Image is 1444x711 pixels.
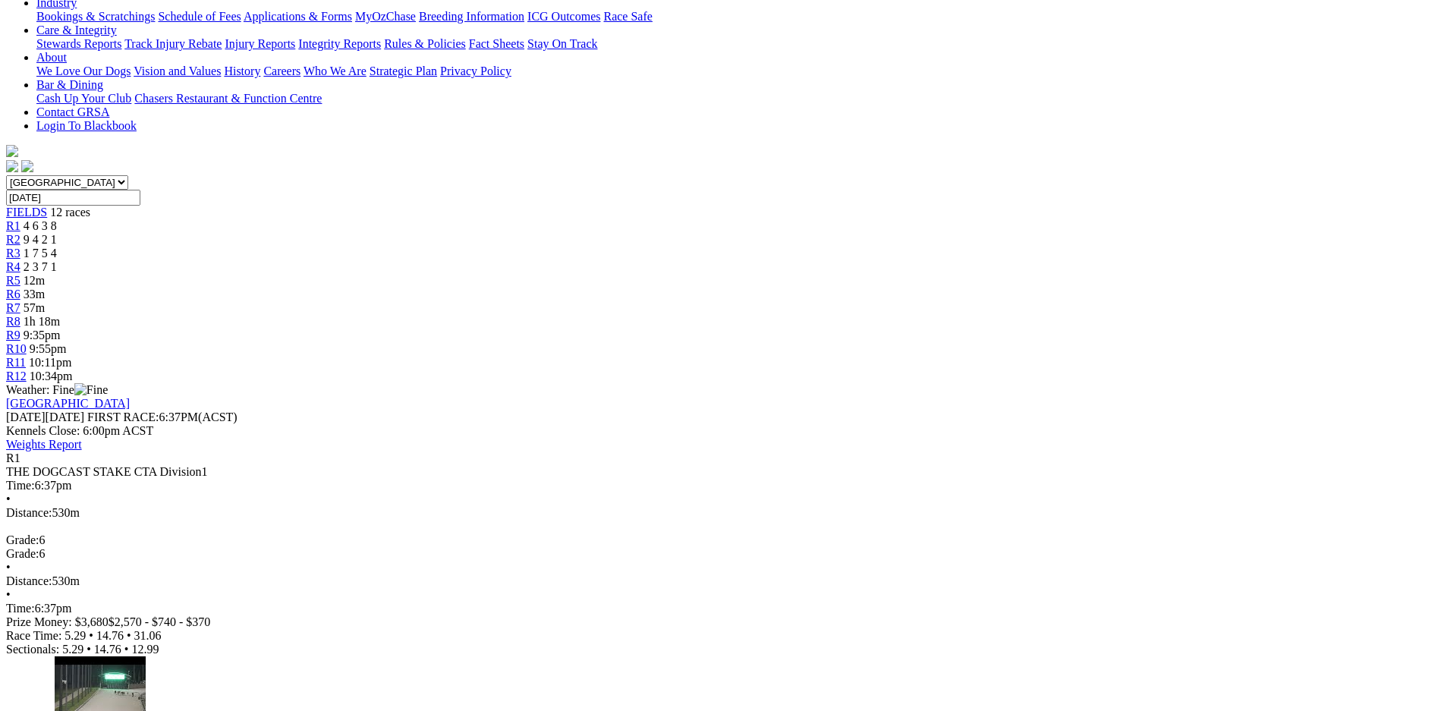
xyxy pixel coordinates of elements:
[36,10,1438,24] div: Industry
[24,274,45,287] span: 12m
[298,37,381,50] a: Integrity Reports
[74,383,108,397] img: Fine
[6,588,11,601] span: •
[6,160,18,172] img: facebook.svg
[304,64,367,77] a: Who We Are
[36,37,1438,51] div: Care & Integrity
[6,424,1438,438] div: Kennels Close: 6:00pm ACST
[134,629,162,642] span: 31.06
[469,37,524,50] a: Fact Sheets
[6,219,20,232] a: R1
[36,10,155,23] a: Bookings & Scratchings
[6,145,18,157] img: logo-grsa-white.png
[6,574,1438,588] div: 530m
[6,288,20,300] a: R6
[6,247,20,260] a: R3
[6,356,26,369] a: R11
[6,629,61,642] span: Race Time:
[6,479,35,492] span: Time:
[384,37,466,50] a: Rules & Policies
[6,370,27,382] a: R12
[6,383,108,396] span: Weather: Fine
[30,342,67,355] span: 9:55pm
[6,397,130,410] a: [GEOGRAPHIC_DATA]
[24,288,45,300] span: 33m
[6,574,52,587] span: Distance:
[6,492,11,505] span: •
[6,506,1438,520] div: 530m
[6,342,27,355] a: R10
[6,329,20,341] a: R9
[30,370,73,382] span: 10:34pm
[6,465,1438,479] div: THE DOGCAST STAKE CTA Division1
[96,629,124,642] span: 14.76
[6,315,20,328] span: R8
[24,329,61,341] span: 9:35pm
[134,64,221,77] a: Vision and Values
[6,260,20,273] a: R4
[36,119,137,132] a: Login To Blackbook
[6,561,11,574] span: •
[527,10,600,23] a: ICG Outcomes
[6,411,46,423] span: [DATE]
[6,533,39,546] span: Grade:
[244,10,352,23] a: Applications & Forms
[124,643,129,656] span: •
[6,602,35,615] span: Time:
[6,301,20,314] a: R7
[36,92,131,105] a: Cash Up Your Club
[6,602,1438,615] div: 6:37pm
[89,629,93,642] span: •
[131,643,159,656] span: 12.99
[225,37,295,50] a: Injury Reports
[124,37,222,50] a: Track Injury Rebate
[134,92,322,105] a: Chasers Restaurant & Function Centre
[419,10,524,23] a: Breeding Information
[24,301,45,314] span: 57m
[36,105,109,118] a: Contact GRSA
[36,64,1438,78] div: About
[355,10,416,23] a: MyOzChase
[64,629,86,642] span: 5.29
[527,37,597,50] a: Stay On Track
[6,643,59,656] span: Sectionals:
[6,547,39,560] span: Grade:
[36,24,117,36] a: Care & Integrity
[440,64,511,77] a: Privacy Policy
[6,206,47,219] a: FIELDS
[87,411,159,423] span: FIRST RACE:
[127,629,131,642] span: •
[21,160,33,172] img: twitter.svg
[6,233,20,246] a: R2
[6,190,140,206] input: Select date
[6,274,20,287] a: R5
[36,51,67,64] a: About
[158,10,241,23] a: Schedule of Fees
[24,247,57,260] span: 1 7 5 4
[36,37,121,50] a: Stewards Reports
[87,411,238,423] span: 6:37PM(ACST)
[36,78,103,91] a: Bar & Dining
[24,315,60,328] span: 1h 18m
[6,615,1438,629] div: Prize Money: $3,680
[370,64,437,77] a: Strategic Plan
[6,411,84,423] span: [DATE]
[87,643,91,656] span: •
[224,64,260,77] a: History
[6,547,1438,561] div: 6
[6,479,1438,492] div: 6:37pm
[24,260,57,273] span: 2 3 7 1
[603,10,652,23] a: Race Safe
[6,438,82,451] a: Weights Report
[94,643,121,656] span: 14.76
